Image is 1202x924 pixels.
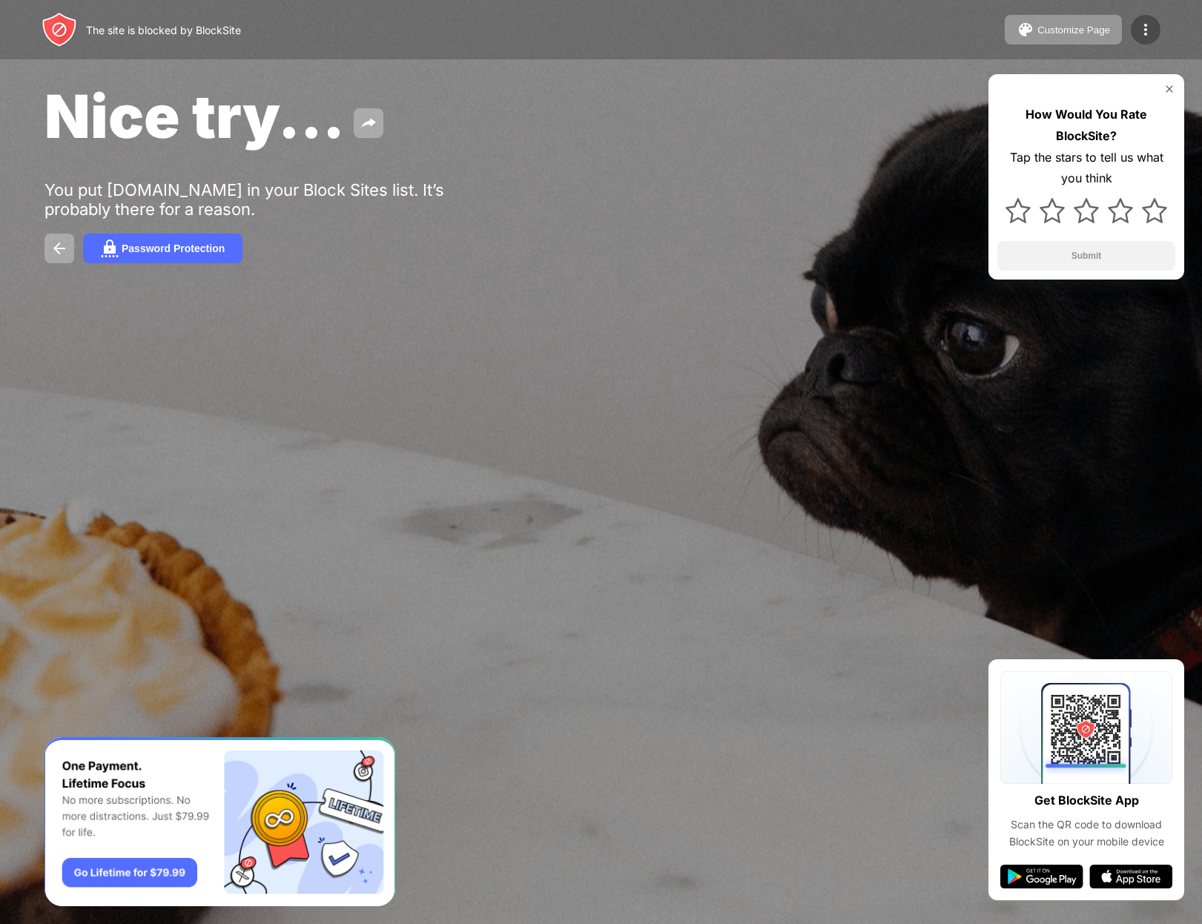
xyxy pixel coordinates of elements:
[997,241,1175,271] button: Submit
[360,114,377,132] img: share.svg
[44,80,345,152] span: Nice try...
[1034,790,1139,811] div: Get BlockSite App
[1137,21,1155,39] img: menu-icon.svg
[1000,865,1083,888] img: google-play.svg
[997,104,1175,147] div: How Would You Rate BlockSite?
[1163,83,1175,95] img: rate-us-close.svg
[1037,24,1110,36] div: Customize Page
[44,180,503,219] div: You put [DOMAIN_NAME] in your Block Sites list. It’s probably there for a reason.
[1000,816,1172,850] div: Scan the QR code to download BlockSite on your mobile device
[122,242,225,254] div: Password Protection
[997,147,1175,190] div: Tap the stars to tell us what you think
[1005,15,1122,44] button: Customize Page
[1074,198,1099,223] img: star.svg
[101,240,119,257] img: password.svg
[83,234,242,263] button: Password Protection
[86,24,241,36] div: The site is blocked by BlockSite
[1040,198,1065,223] img: star.svg
[1089,865,1172,888] img: app-store.svg
[42,12,77,47] img: header-logo.svg
[50,240,68,257] img: back.svg
[1000,671,1172,784] img: qrcode.svg
[44,737,395,907] iframe: Banner
[1108,198,1133,223] img: star.svg
[1017,21,1034,39] img: pallet.svg
[1142,198,1167,223] img: star.svg
[1005,198,1031,223] img: star.svg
